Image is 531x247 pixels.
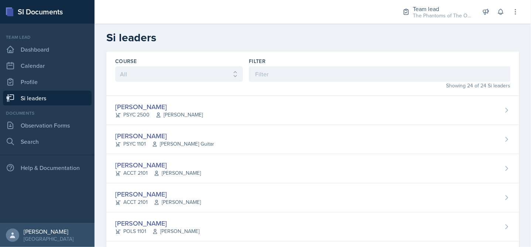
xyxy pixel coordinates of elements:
[3,110,92,116] div: Documents
[413,12,472,20] div: The Phantoms of The Opera / Fall 2025
[3,34,92,41] div: Team lead
[155,111,203,119] span: [PERSON_NAME]
[3,91,92,105] a: Si leaders
[115,218,199,228] div: [PERSON_NAME]
[106,212,519,241] a: [PERSON_NAME] POLS 1101[PERSON_NAME]
[115,198,201,206] div: ACCT 2101
[106,125,519,154] a: [PERSON_NAME] PSYC 1101[PERSON_NAME] Guitar
[3,134,92,149] a: Search
[3,160,92,175] div: Help & Documentation
[115,58,137,65] label: Course
[106,31,519,44] h2: Si leaders
[115,111,203,119] div: PSYC 2500
[3,42,92,57] a: Dashboard
[24,228,73,235] div: [PERSON_NAME]
[413,4,472,13] div: Team lead
[249,66,510,82] input: Filter
[3,58,92,73] a: Calendar
[115,131,214,141] div: [PERSON_NAME]
[249,58,265,65] label: Filter
[106,96,519,125] a: [PERSON_NAME] PSYC 2500[PERSON_NAME]
[115,169,201,177] div: ACCT 2101
[154,169,201,177] span: [PERSON_NAME]
[106,183,519,212] a: [PERSON_NAME] ACCT 2101[PERSON_NAME]
[3,118,92,133] a: Observation Forms
[24,235,73,243] div: [GEOGRAPHIC_DATA]
[3,74,92,89] a: Profile
[154,198,201,206] span: [PERSON_NAME]
[106,154,519,183] a: [PERSON_NAME] ACCT 2101[PERSON_NAME]
[115,227,199,235] div: POLS 1101
[152,227,199,235] span: [PERSON_NAME]
[249,82,510,90] div: Showing 24 of 24 Si leaders
[115,102,203,112] div: [PERSON_NAME]
[115,160,201,170] div: [PERSON_NAME]
[115,189,201,199] div: [PERSON_NAME]
[152,140,214,148] span: [PERSON_NAME] Guitar
[115,140,214,148] div: PSYC 1101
